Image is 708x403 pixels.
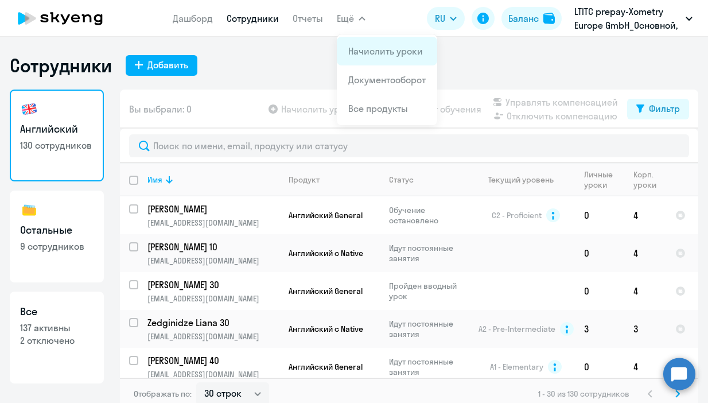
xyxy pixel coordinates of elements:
[348,45,423,57] a: Начислить уроки
[627,99,689,119] button: Фильтр
[20,139,94,152] p: 130 сотрудников
[337,11,354,25] span: Ещё
[389,175,468,185] div: Статус
[20,304,94,319] h3: Все
[624,310,666,348] td: 3
[289,210,363,220] span: Английский General
[488,175,554,185] div: Текущий уровень
[289,324,363,334] span: Английский с Native
[289,248,363,258] span: Английский с Native
[624,234,666,272] td: 4
[10,54,112,77] h1: Сотрудники
[389,281,468,301] p: Пройден вводный урок
[10,292,104,383] a: Все137 активны2 отключено
[479,324,555,334] span: A2 - Pre-Intermediate
[389,243,468,263] p: Идут постоянные занятия
[20,100,38,118] img: english
[649,102,680,115] div: Фильтр
[126,55,197,76] button: Добавить
[147,203,277,215] p: [PERSON_NAME]
[427,7,465,30] button: RU
[147,175,162,185] div: Имя
[147,278,279,291] a: [PERSON_NAME] 30
[389,319,468,339] p: Идут постоянные занятия
[575,196,624,234] td: 0
[147,241,277,253] p: [PERSON_NAME] 10
[227,13,279,24] a: Сотрудники
[147,255,279,266] p: [EMAIL_ADDRESS][DOMAIN_NAME]
[435,11,445,25] span: RU
[147,278,277,291] p: [PERSON_NAME] 30
[492,210,542,220] span: C2 - Proficient
[147,293,279,304] p: [EMAIL_ADDRESS][DOMAIN_NAME]
[147,58,188,72] div: Добавить
[389,356,468,377] p: Идут постоянные занятия
[575,272,624,310] td: 0
[584,169,616,190] div: Личные уроки
[147,241,279,253] a: [PERSON_NAME] 10
[147,331,279,342] p: [EMAIL_ADDRESS][DOMAIN_NAME]
[289,175,379,185] div: Продукт
[20,223,94,238] h3: Остальные
[337,7,365,30] button: Ещё
[20,122,94,137] h3: Английский
[20,201,38,219] img: others
[147,175,279,185] div: Имя
[348,74,426,86] a: Документооборот
[20,334,94,347] p: 2 отключено
[147,369,279,379] p: [EMAIL_ADDRESS][DOMAIN_NAME]
[633,169,666,190] div: Корп. уроки
[575,234,624,272] td: 0
[538,389,629,399] span: 1 - 30 из 130 сотрудников
[624,348,666,386] td: 4
[508,11,539,25] div: Баланс
[543,13,555,24] img: balance
[624,272,666,310] td: 4
[134,389,192,399] span: Отображать по:
[147,203,279,215] a: [PERSON_NAME]
[633,169,658,190] div: Корп. уроки
[389,205,468,226] p: Обучение остановлено
[20,321,94,334] p: 137 активны
[147,354,277,367] p: [PERSON_NAME] 40
[147,354,279,367] a: [PERSON_NAME] 40
[348,103,408,114] a: Все продукты
[569,5,698,32] button: LTITC prepay-Xometry Europe GmbH_Основной, Xometry Europe GmbH
[584,169,624,190] div: Личные уроки
[477,175,574,185] div: Текущий уровень
[575,348,624,386] td: 0
[147,316,277,329] p: Zedginidze Liana 30
[490,362,543,372] span: A1 - Elementary
[575,310,624,348] td: 3
[289,175,320,185] div: Продукт
[624,196,666,234] td: 4
[289,286,363,296] span: Английский General
[501,7,562,30] button: Балансbalance
[389,175,414,185] div: Статус
[289,362,363,372] span: Английский General
[173,13,213,24] a: Дашборд
[147,218,279,228] p: [EMAIL_ADDRESS][DOMAIN_NAME]
[129,102,192,116] span: Вы выбрали: 0
[20,240,94,253] p: 9 сотрудников
[10,191,104,282] a: Остальные9 сотрудников
[574,5,681,32] p: LTITC prepay-Xometry Europe GmbH_Основной, Xometry Europe GmbH
[147,316,279,329] a: Zedginidze Liana 30
[293,13,323,24] a: Отчеты
[10,90,104,181] a: Английский130 сотрудников
[129,134,689,157] input: Поиск по имени, email, продукту или статусу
